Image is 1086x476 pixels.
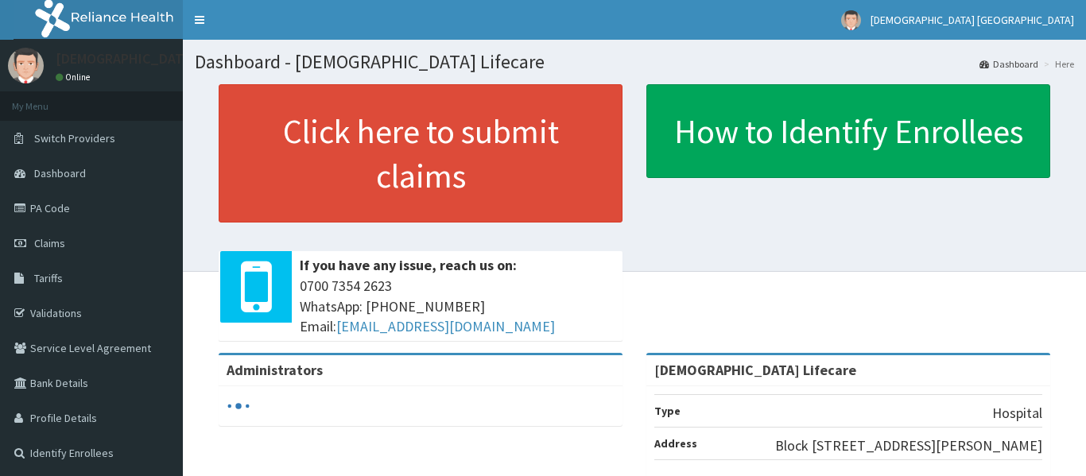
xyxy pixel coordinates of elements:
p: Block [STREET_ADDRESS][PERSON_NAME] [775,435,1042,456]
p: [DEMOGRAPHIC_DATA] [GEOGRAPHIC_DATA] [56,52,331,66]
strong: [DEMOGRAPHIC_DATA] Lifecare [654,361,856,379]
img: User Image [8,48,44,83]
span: Tariffs [34,271,63,285]
span: Claims [34,236,65,250]
span: 0700 7354 2623 WhatsApp: [PHONE_NUMBER] Email: [300,276,615,337]
a: Dashboard [979,57,1038,71]
a: [EMAIL_ADDRESS][DOMAIN_NAME] [336,317,555,335]
span: Switch Providers [34,131,115,145]
h1: Dashboard - [DEMOGRAPHIC_DATA] Lifecare [195,52,1074,72]
span: Dashboard [34,166,86,180]
span: [DEMOGRAPHIC_DATA] [GEOGRAPHIC_DATA] [871,13,1074,27]
a: Click here to submit claims [219,84,623,223]
a: Online [56,72,94,83]
p: Hospital [992,403,1042,424]
b: Administrators [227,361,323,379]
b: Type [654,404,681,418]
a: How to Identify Enrollees [646,84,1050,178]
svg: audio-loading [227,394,250,418]
b: If you have any issue, reach us on: [300,256,517,274]
img: User Image [841,10,861,30]
li: Here [1040,57,1074,71]
b: Address [654,436,697,451]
